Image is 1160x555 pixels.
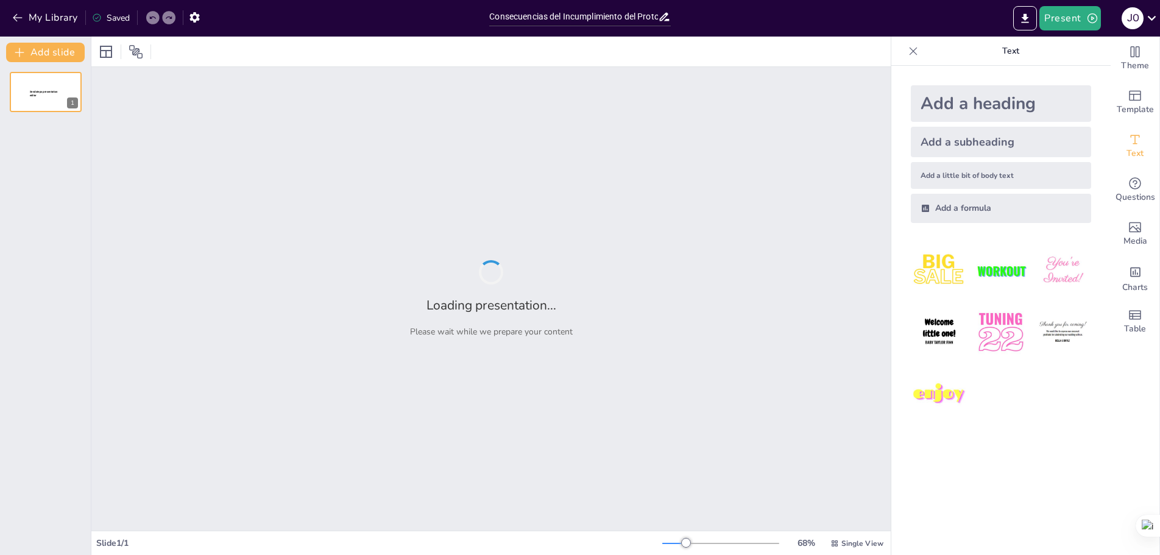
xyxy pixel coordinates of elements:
[911,194,1091,223] div: Add a formula
[1039,6,1100,30] button: Present
[841,539,883,548] span: Single View
[972,242,1029,299] img: 2.jpeg
[1013,6,1037,30] button: Export to PowerPoint
[1122,6,1144,30] button: J O
[1122,7,1144,29] div: J O
[96,537,662,549] div: Slide 1 / 1
[911,85,1091,122] div: Add a heading
[923,37,1098,66] p: Text
[911,127,1091,157] div: Add a subheading
[1123,235,1147,248] span: Media
[1111,37,1159,80] div: Change the overall theme
[1034,304,1091,361] img: 6.jpeg
[1121,59,1149,72] span: Theme
[96,42,116,62] div: Layout
[1111,300,1159,344] div: Add a table
[9,8,83,27] button: My Library
[129,44,143,59] span: Position
[1126,147,1144,160] span: Text
[1111,256,1159,300] div: Add charts and graphs
[30,90,58,97] span: Sendsteps presentation editor
[1124,322,1146,336] span: Table
[972,304,1029,361] img: 5.jpeg
[489,8,657,26] input: Insert title
[1116,191,1155,204] span: Questions
[911,162,1091,189] div: Add a little bit of body text
[10,72,82,112] div: 1
[67,97,78,108] div: 1
[911,242,967,299] img: 1.jpeg
[1034,242,1091,299] img: 3.jpeg
[911,366,967,423] img: 7.jpeg
[1117,103,1154,116] span: Template
[410,326,573,338] p: Please wait while we prepare your content
[92,12,130,24] div: Saved
[1122,281,1148,294] span: Charts
[1111,168,1159,212] div: Get real-time input from your audience
[6,43,85,62] button: Add slide
[911,304,967,361] img: 4.jpeg
[1111,80,1159,124] div: Add ready made slides
[1111,124,1159,168] div: Add text boxes
[426,297,556,314] h2: Loading presentation...
[1111,212,1159,256] div: Add images, graphics, shapes or video
[791,537,821,549] div: 68 %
